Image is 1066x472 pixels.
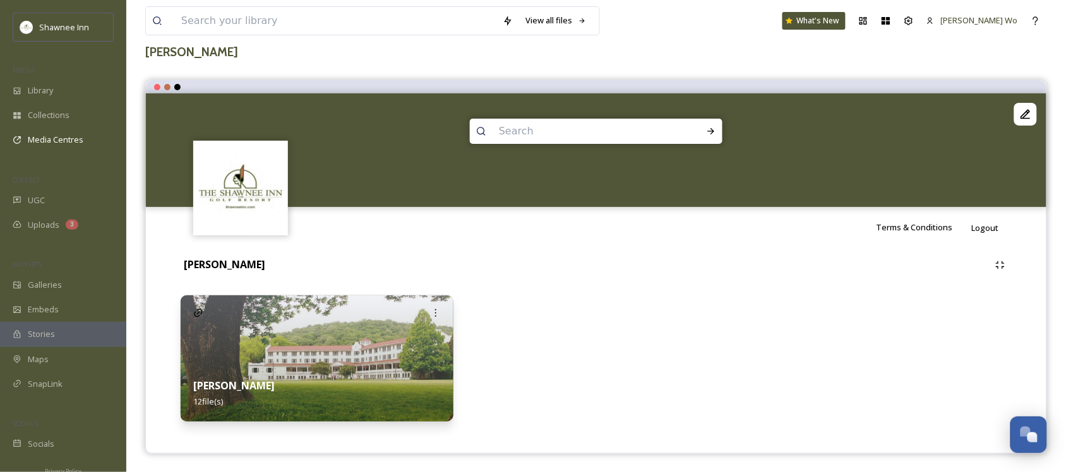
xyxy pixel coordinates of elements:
[184,257,265,271] strong: [PERSON_NAME]
[28,304,59,316] span: Embeds
[193,396,223,407] span: 12 file(s)
[782,12,846,30] a: What's New
[920,8,1024,33] a: [PERSON_NAME] Wo
[28,438,54,450] span: Socials
[13,175,40,184] span: COLLECT
[175,7,496,35] input: Search your library
[941,15,1018,26] span: [PERSON_NAME] Wo
[493,117,666,145] input: Search
[20,21,33,33] img: shawnee-300x300.jpg
[145,43,1047,61] h3: [PERSON_NAME]
[13,65,35,74] span: MEDIA
[28,279,62,291] span: Galleries
[195,142,287,233] img: shawnee-300x300.jpg
[28,219,59,231] span: Uploads
[181,295,453,422] img: d6c27902-f71e-4962-9aaf-f5e6134c5518.jpg
[972,222,999,233] span: Logout
[877,221,953,233] span: Terms & Conditions
[28,134,83,146] span: Media Centres
[13,418,38,428] span: SOCIALS
[28,194,45,206] span: UGC
[28,85,53,97] span: Library
[877,220,972,235] a: Terms & Conditions
[28,109,69,121] span: Collections
[28,328,55,340] span: Stories
[66,220,78,230] div: 3
[1010,416,1047,453] button: Open Chat
[28,378,63,390] span: SnapLink
[193,379,275,392] strong: [PERSON_NAME]
[39,21,89,33] span: Shawnee Inn
[28,353,49,365] span: Maps
[519,8,593,33] a: View all files
[13,259,42,269] span: WIDGETS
